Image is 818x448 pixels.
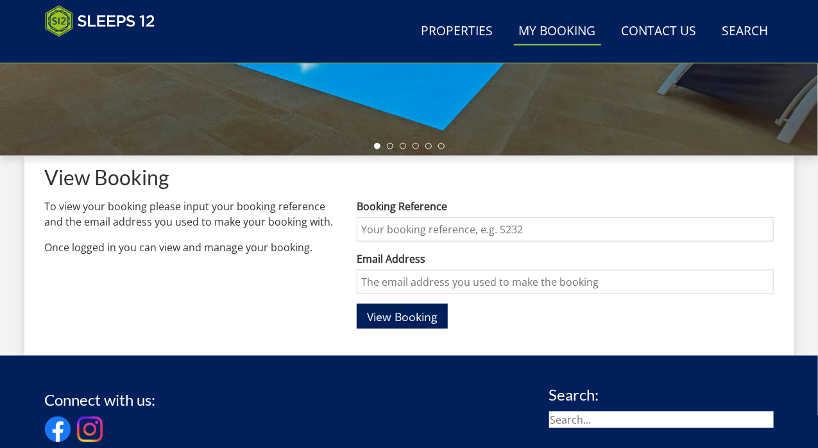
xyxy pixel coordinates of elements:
[77,417,103,442] img: Instagram
[45,199,337,229] p: To view your booking please input your booking reference and the email address you used to make y...
[416,17,498,46] a: Properties
[45,240,337,255] p: Once logged in you can view and manage your booking.
[514,17,601,46] a: My Booking
[45,5,155,37] img: Sleeps 12
[45,166,774,188] h1: View Booking
[357,217,773,242] input: Your booking reference, e.g. S232
[617,17,702,46] a: Contact Us
[357,251,773,267] label: Email Address
[357,199,773,214] label: Booking Reference
[549,386,774,403] h3: Search:
[549,411,774,428] input: Search...
[45,392,156,408] h3: Connect with us:
[357,270,773,294] input: The email address you used to make the booking
[367,309,438,324] span: View Booking
[38,45,173,56] iframe: Customer reviews powered by Trustpilot
[45,417,71,442] img: Facebook
[357,304,448,329] button: View Booking
[717,17,774,46] a: Search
